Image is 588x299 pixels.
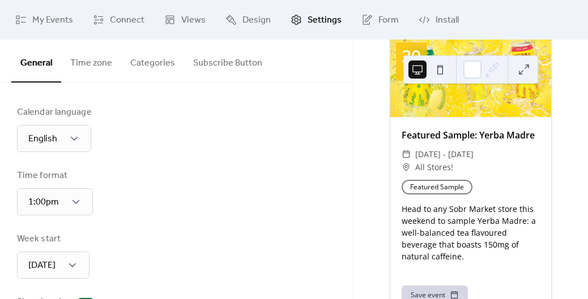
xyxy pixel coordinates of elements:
span: Connect [110,14,144,27]
span: Install [436,14,459,27]
button: Subscribe Button [184,40,271,81]
button: Time zone [61,40,121,81]
button: General [11,40,61,83]
span: 1:00pm [28,193,59,211]
a: Settings [282,5,350,35]
span: All Stores! [415,161,453,174]
span: [DATE] [28,257,56,274]
div: Head to any Sobr Market store this weekend to sample Yerba Madre: a well-balanced tea flavoured b... [390,203,551,262]
div: 20 [402,47,421,64]
div: Time format [17,169,91,183]
a: My Events [7,5,82,35]
button: Categories [121,40,184,81]
span: Design [242,14,271,27]
span: Form [378,14,399,27]
div: Featured Sample: Yerba Madre [390,128,551,142]
a: Form [353,5,407,35]
span: My Events [32,14,73,27]
div: ​ [402,148,411,161]
a: Install [410,5,467,35]
a: Views [156,5,214,35]
a: Connect [84,5,153,35]
span: Views [181,14,206,27]
div: Calendar language [17,106,92,119]
span: English [28,130,57,148]
span: Settings [308,14,342,27]
div: ​ [402,161,411,174]
div: Week start [17,232,87,246]
a: Design [217,5,279,35]
span: [DATE] - [DATE] [415,148,474,161]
